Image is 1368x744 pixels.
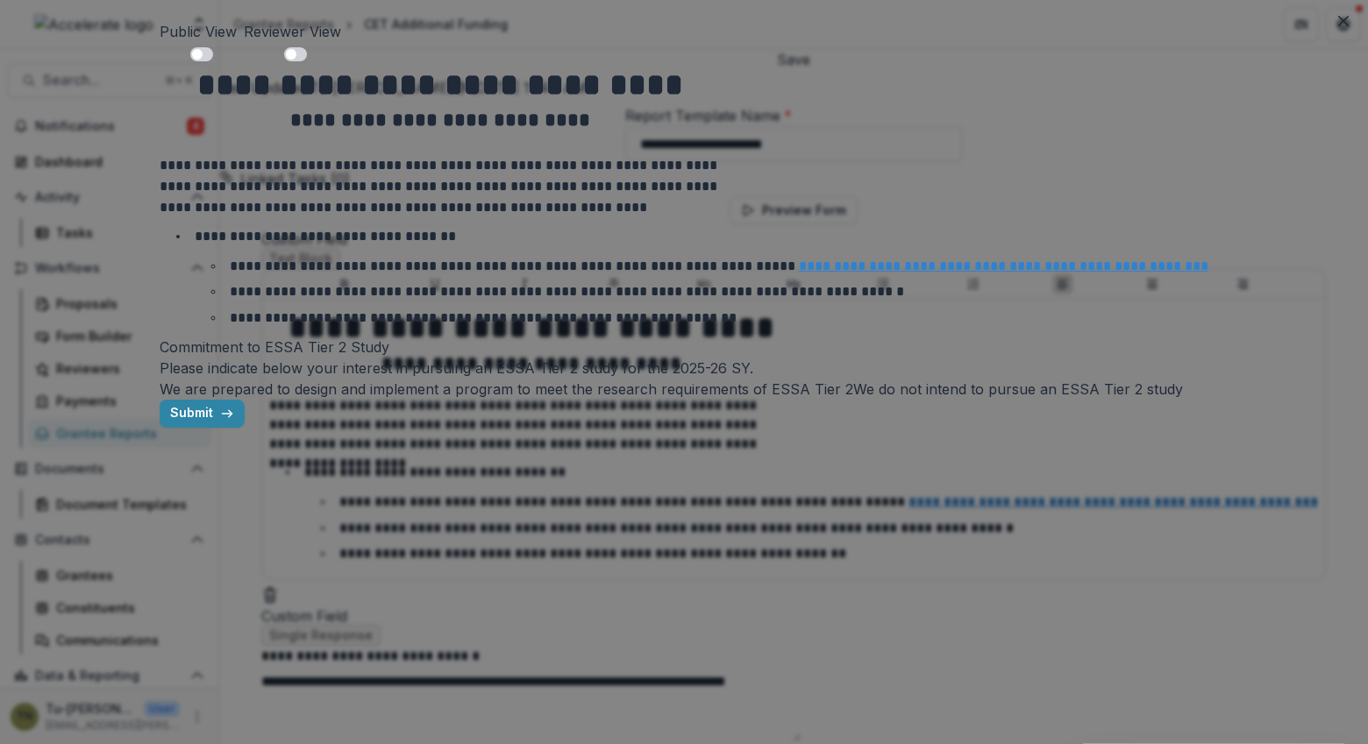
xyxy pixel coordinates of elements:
[160,358,1208,379] div: Please indicate below your interest in pursuing an ESSA Tier 2 study for the 2025-26 SY.
[853,380,1183,398] span: We do not intend to pursue an ESSA Tier 2 study
[1329,7,1357,35] button: Close
[160,21,244,42] p: Public View
[160,21,244,63] button: Public View
[160,380,853,398] span: We are prepared to design and implement a program to meet the research requirements of ESSA Tier 2
[160,400,245,428] button: Submit
[160,337,389,358] p: Commitment to ESSA Tier 2 Study
[244,21,348,63] button: Reviewer View
[244,21,348,42] p: Reviewer View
